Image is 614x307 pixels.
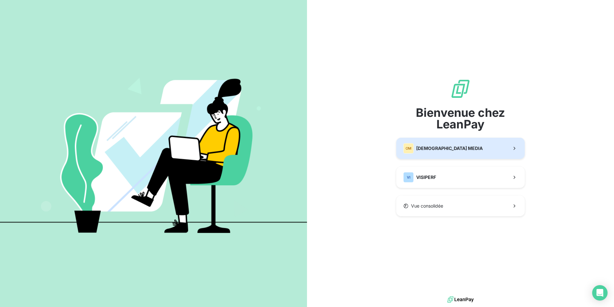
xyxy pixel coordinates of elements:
[450,79,471,99] img: logo sigle
[396,167,525,188] button: VIVISIPERF
[396,107,525,130] span: Bienvenue chez LeanPay
[411,203,443,209] span: Vue consolidée
[592,285,608,301] div: Open Intercom Messenger
[416,145,483,152] span: [DEMOGRAPHIC_DATA] MEDIA
[396,138,525,159] button: OM[DEMOGRAPHIC_DATA] MEDIA
[416,174,436,181] span: VISIPERF
[403,143,414,153] div: OM
[447,295,474,304] img: logo
[396,196,525,216] button: Vue consolidée
[403,172,414,182] div: VI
